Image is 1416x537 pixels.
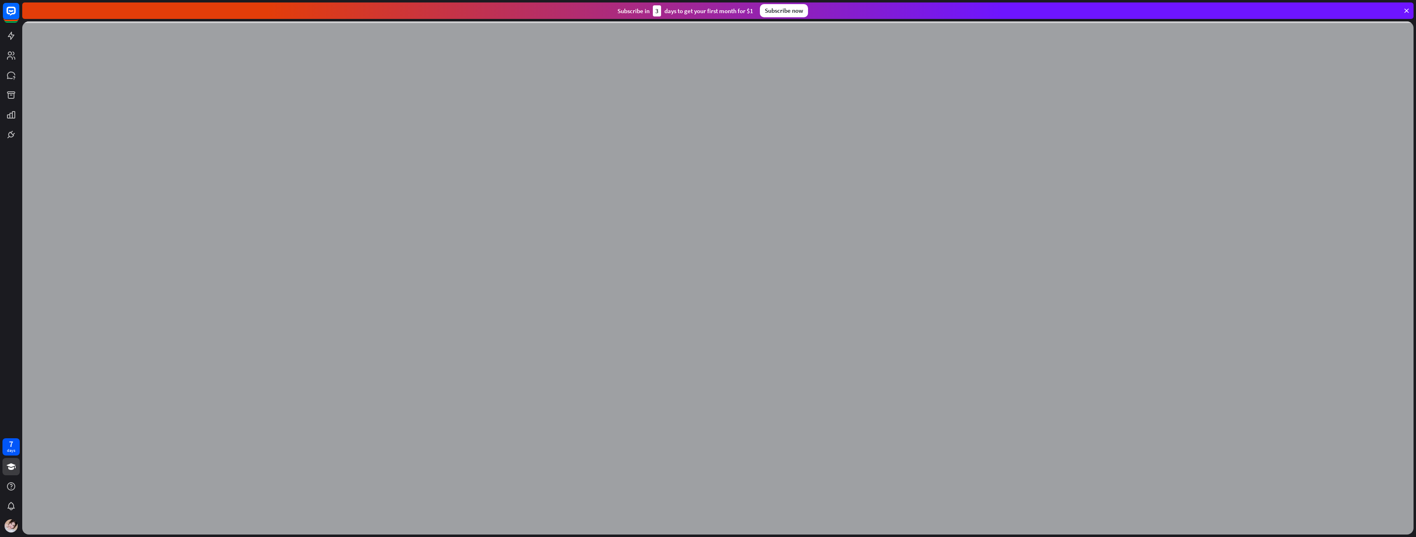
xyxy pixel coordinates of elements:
div: 3 [653,5,661,16]
div: Subscribe now [760,4,808,17]
div: days [7,448,15,453]
div: 7 [9,440,13,448]
a: 7 days [2,438,20,456]
div: Subscribe in days to get your first month for $1 [617,5,753,16]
